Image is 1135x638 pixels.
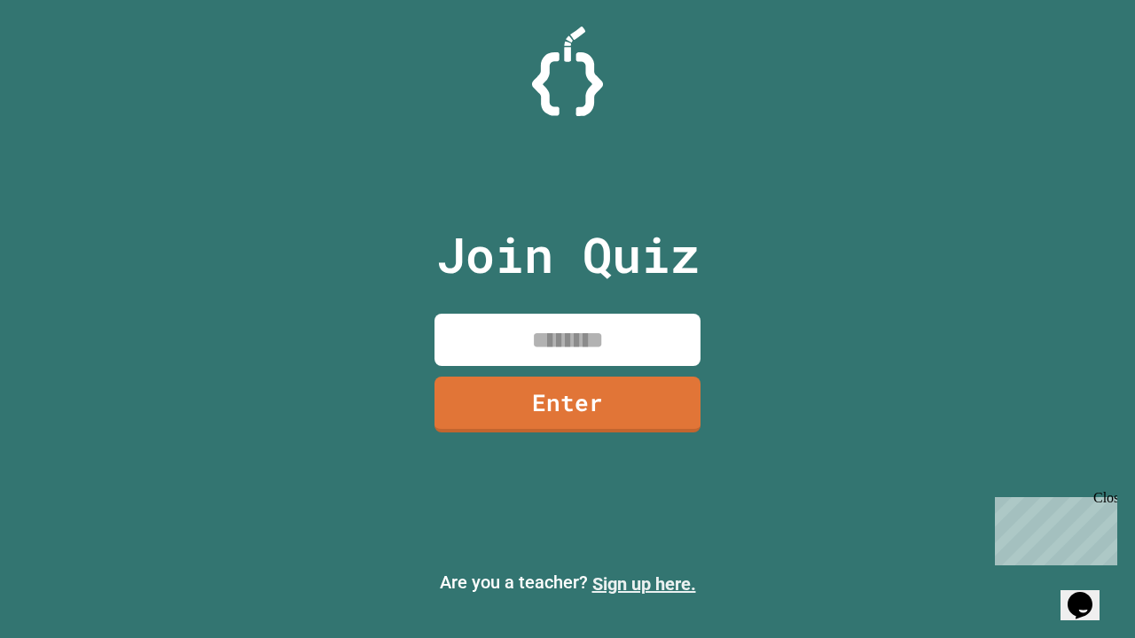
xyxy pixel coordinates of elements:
iframe: chat widget [988,490,1117,565]
p: Join Quiz [436,218,700,292]
a: Enter [434,377,701,432]
iframe: chat widget [1061,567,1117,620]
img: Logo.svg [532,27,603,116]
p: Are you a teacher? [14,569,1121,597]
a: Sign up here. [592,573,696,595]
div: Chat with us now!Close [7,7,122,113]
